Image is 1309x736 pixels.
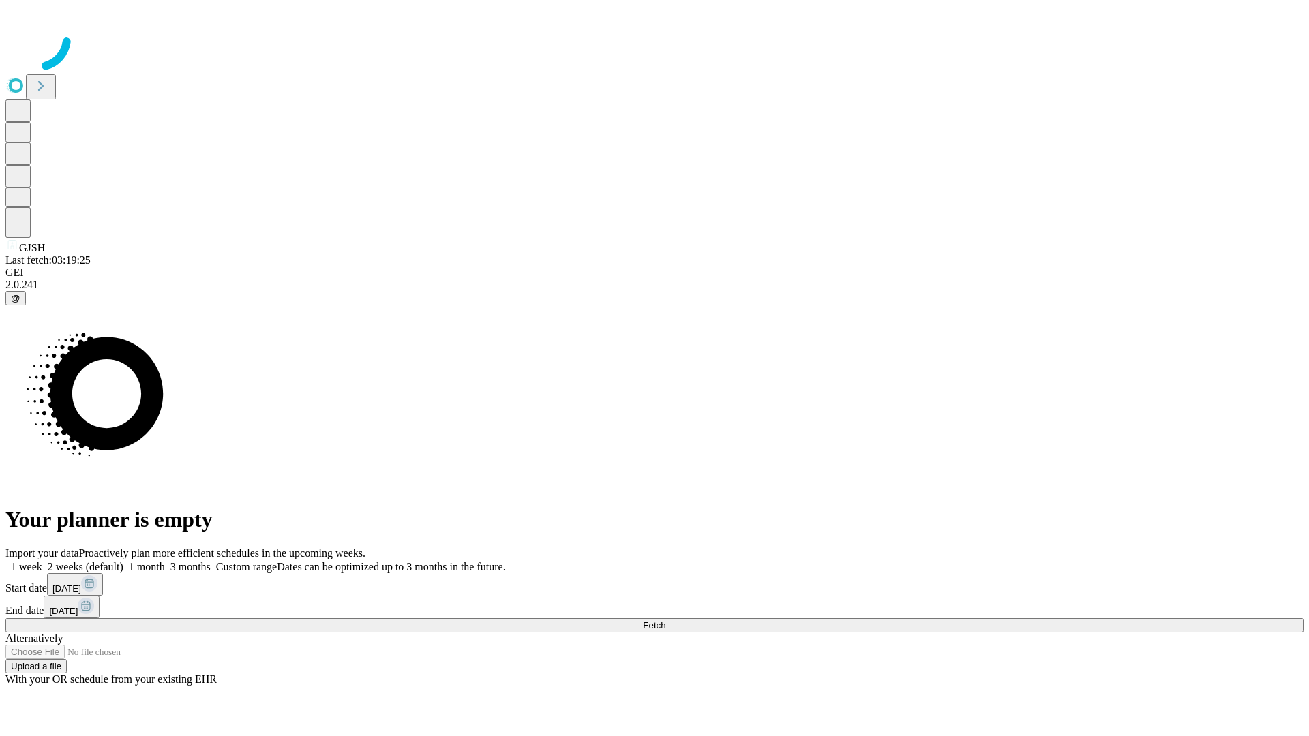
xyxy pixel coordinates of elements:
[11,561,42,572] span: 1 week
[48,561,123,572] span: 2 weeks (default)
[5,291,26,305] button: @
[44,596,100,618] button: [DATE]
[5,659,67,673] button: Upload a file
[170,561,211,572] span: 3 months
[5,547,79,559] span: Import your data
[643,620,665,630] span: Fetch
[5,618,1304,632] button: Fetch
[5,673,217,685] span: With your OR schedule from your existing EHR
[11,293,20,303] span: @
[5,507,1304,532] h1: Your planner is empty
[5,254,91,266] span: Last fetch: 03:19:25
[5,279,1304,291] div: 2.0.241
[277,561,505,572] span: Dates can be optimized up to 3 months in the future.
[5,266,1304,279] div: GEI
[129,561,165,572] span: 1 month
[216,561,277,572] span: Custom range
[19,242,45,254] span: GJSH
[52,583,81,594] span: [DATE]
[5,596,1304,618] div: End date
[49,606,78,616] span: [DATE]
[47,573,103,596] button: [DATE]
[79,547,365,559] span: Proactively plan more efficient schedules in the upcoming weeks.
[5,632,63,644] span: Alternatively
[5,573,1304,596] div: Start date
